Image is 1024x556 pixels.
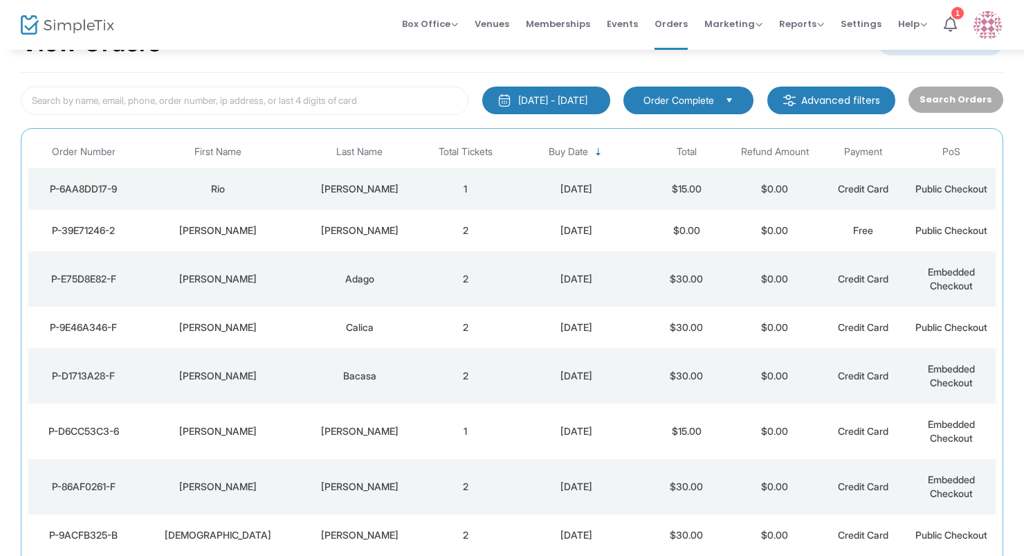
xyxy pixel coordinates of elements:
[731,514,819,556] td: $0.00
[844,146,882,158] span: Payment
[513,224,639,237] div: 8/20/2025
[731,136,819,168] th: Refund Amount
[779,17,824,30] span: Reports
[301,182,418,196] div: Rasch
[642,307,731,348] td: $30.00
[928,363,975,388] span: Embedded Checkout
[838,370,888,382] span: Credit Card
[513,369,639,383] div: 8/20/2025
[32,182,136,196] div: P-6AA8DD17-9
[143,480,295,494] div: Maryann
[518,93,587,107] div: [DATE] - [DATE]
[513,272,639,286] div: 8/20/2025
[928,266,975,292] span: Embedded Checkout
[720,93,739,108] button: Select
[475,6,509,42] span: Venues
[731,459,819,514] td: $0.00
[336,146,383,158] span: Last Name
[607,6,638,42] span: Events
[32,369,136,383] div: P-D1713A28-F
[731,307,819,348] td: $0.00
[898,17,927,30] span: Help
[838,425,888,437] span: Credit Card
[704,17,762,30] span: Marketing
[143,424,295,438] div: Lynn
[421,404,510,459] td: 1
[731,168,819,210] td: $0.00
[513,321,639,334] div: 8/20/2025
[301,369,418,383] div: Bacasa
[421,168,510,210] td: 1
[513,182,639,196] div: 8/20/2025
[731,348,819,404] td: $0.00
[32,424,136,438] div: P-D6CC53C3-6
[928,474,975,499] span: Embedded Checkout
[21,87,468,115] input: Search by name, email, phone, order number, ip address, or last 4 digits of card
[838,529,888,541] span: Credit Card
[52,146,116,158] span: Order Number
[841,6,881,42] span: Settings
[513,424,639,438] div: 8/20/2025
[143,528,295,542] div: arian
[915,224,987,236] span: Public Checkout
[143,224,295,237] div: Amy
[915,529,987,541] span: Public Checkout
[421,514,510,556] td: 2
[421,251,510,307] td: 2
[642,404,731,459] td: $15.00
[32,480,136,494] div: P-86AF0261-F
[143,369,295,383] div: Jason
[32,224,136,237] div: P-39E71246-2
[194,146,241,158] span: First Name
[593,147,604,158] span: Sortable
[301,224,418,237] div: Krane
[301,424,418,438] div: Morrissey
[549,146,588,158] span: Buy Date
[767,87,895,114] m-button: Advanced filters
[731,251,819,307] td: $0.00
[642,459,731,514] td: $30.00
[421,136,510,168] th: Total Tickets
[838,273,888,285] span: Credit Card
[421,459,510,514] td: 2
[642,210,731,251] td: $0.00
[32,272,136,286] div: P-E75D8E82-F
[915,183,987,195] span: Public Checkout
[301,528,418,542] div: modansky
[853,224,873,236] span: Free
[421,210,510,251] td: 2
[942,146,960,158] span: PoS
[301,480,418,494] div: Wong
[642,251,731,307] td: $30.00
[32,321,136,334] div: P-9E46A346-F
[482,87,610,114] button: [DATE] - [DATE]
[526,6,590,42] span: Memberships
[731,210,819,251] td: $0.00
[143,182,295,196] div: Rio
[915,321,987,333] span: Public Checkout
[301,272,418,286] div: Adago
[642,136,731,168] th: Total
[421,307,510,348] td: 2
[28,136,996,556] div: Data table
[642,348,731,404] td: $30.00
[32,528,136,542] div: P-9ACFB325-B
[951,7,964,19] div: 1
[143,272,295,286] div: Richard
[928,418,975,444] span: Embedded Checkout
[643,93,714,107] span: Order Complete
[642,514,731,556] td: $30.00
[731,404,819,459] td: $0.00
[143,321,295,334] div: Justin
[513,528,639,542] div: 8/20/2025
[838,183,888,195] span: Credit Card
[513,480,639,494] div: 8/20/2025
[497,93,511,107] img: monthly
[421,348,510,404] td: 2
[301,321,418,334] div: Calica
[838,481,888,492] span: Credit Card
[402,17,458,30] span: Box Office
[838,321,888,333] span: Credit Card
[642,168,731,210] td: $15.00
[783,93,796,107] img: filter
